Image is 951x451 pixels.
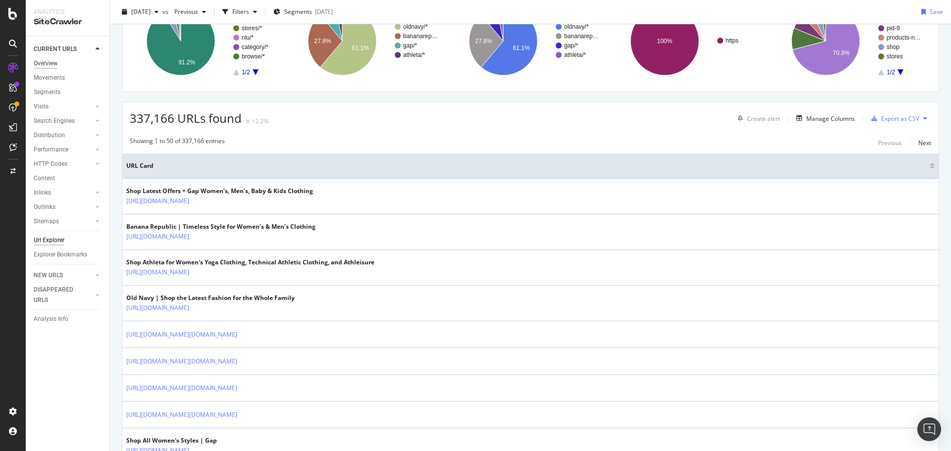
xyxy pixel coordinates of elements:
a: CURRENT URLS [34,44,93,54]
text: 27.8% [475,38,492,45]
button: Filters [218,4,261,20]
text: pid-9 [887,25,900,32]
a: Explorer Bookmarks [34,250,103,260]
a: Url Explorer [34,235,103,246]
a: [URL][DOMAIN_NAME][DOMAIN_NAME] [126,356,237,366]
div: Visits [34,101,49,112]
a: [URL][DOMAIN_NAME][DOMAIN_NAME] [126,383,237,393]
button: Previous [878,137,902,149]
button: Save [917,4,943,20]
text: browse/* [242,53,265,60]
div: Explorer Bookmarks [34,250,87,260]
div: Banana Republic | Timeless Style for Women’s & Men’s Clothing [126,222,316,231]
div: Filters [232,7,249,16]
text: 91.2% [178,59,195,66]
div: Showing 1 to 50 of 337,166 entries [130,137,225,149]
div: Manage Columns [806,114,855,123]
text: 70.9% [833,50,850,56]
div: Old Navy | Shop the Latest Fashion for the Whole Family [126,294,295,302]
text: athleta/* [403,51,425,58]
div: Content [34,173,55,184]
a: Segments [34,87,103,98]
div: SiteCrawler [34,16,102,28]
text: bananarep… [564,33,598,40]
div: +2.2% [252,117,268,125]
button: Manage Columns [792,112,855,124]
div: Search Engines [34,116,75,126]
div: Segments [34,87,60,98]
div: Save [930,7,943,16]
a: Performance [34,145,93,155]
img: Equal [246,120,250,123]
a: [URL][DOMAIN_NAME] [126,232,189,242]
div: Analytics [34,8,102,16]
div: Overview [34,58,57,69]
a: NEW URLS [34,270,93,281]
a: Sitemaps [34,216,93,227]
text: 61.1% [513,45,530,51]
a: [URL][DOMAIN_NAME][DOMAIN_NAME] [126,410,237,420]
text: 61.1% [352,45,369,51]
text: bananarep… [403,33,437,40]
a: Distribution [34,130,93,141]
text: stores/* [242,25,262,32]
div: Export as CSV [881,114,919,123]
div: Create alert [747,114,780,123]
div: [DATE] [315,7,333,16]
text: oldnavy/* [564,23,589,30]
text: shop [887,44,899,50]
div: Previous [878,139,902,147]
text: 100% [657,38,672,45]
text: 27.8% [314,38,331,45]
div: Sitemaps [34,216,59,227]
text: stores [887,53,903,60]
div: Url Explorer [34,235,64,246]
text: products-n… [887,34,921,41]
a: [URL][DOMAIN_NAME][DOMAIN_NAME] [126,330,237,340]
a: Outlinks [34,202,93,212]
div: Shop Latest Offers + Gap Women’s, Men’s, Baby & Kids Clothing [126,187,313,196]
div: Inlinks [34,188,51,198]
button: Create alert [734,110,780,126]
span: 2025 Aug. 20th [131,7,151,16]
span: vs [162,7,170,16]
text: 1/2 [242,69,250,76]
a: Content [34,173,103,184]
div: Next [918,139,931,147]
div: Movements [34,73,65,83]
div: Open Intercom Messenger [917,417,941,441]
div: HTTP Codes [34,159,67,169]
a: Movements [34,73,103,83]
div: Shop Athleta for Women's Yoga Clothing, Technical Athletic Clothing, and Athleisure [126,258,374,267]
a: Visits [34,101,93,112]
div: Performance [34,145,68,155]
div: Outlinks [34,202,55,212]
button: [DATE] [118,4,162,20]
button: Previous [170,4,210,20]
a: HTTP Codes [34,159,93,169]
span: URL Card [126,161,927,170]
div: Analysis Info [34,314,68,324]
span: 337,166 URLs found [130,110,242,126]
div: CURRENT URLS [34,44,77,54]
text: gap/* [403,42,417,49]
div: Shop All Women's Styles | Gap [126,436,232,445]
a: [URL][DOMAIN_NAME] [126,267,189,277]
a: Inlinks [34,188,93,198]
button: Export as CSV [867,110,919,126]
span: Segments [284,7,312,16]
text: gap/* [564,42,578,49]
span: Previous [170,7,198,16]
text: nlu/* [242,34,254,41]
div: Distribution [34,130,65,141]
a: Overview [34,58,103,69]
text: 1/2 [887,69,896,76]
div: DISAPPEARED URLS [34,285,84,305]
text: athleta/* [564,51,586,58]
a: Search Engines [34,116,93,126]
a: DISAPPEARED URLS [34,285,93,305]
a: [URL][DOMAIN_NAME] [126,303,189,313]
a: Analysis Info [34,314,103,324]
a: [URL][DOMAIN_NAME] [126,196,189,206]
div: NEW URLS [34,270,63,281]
